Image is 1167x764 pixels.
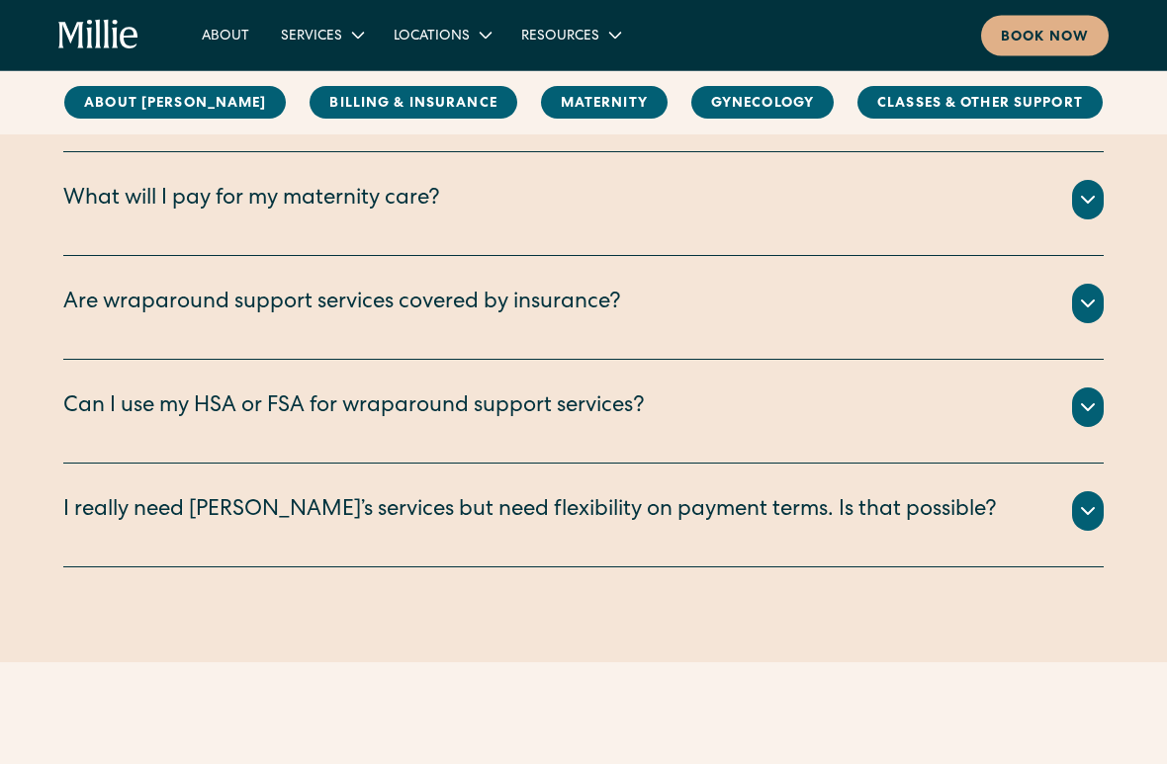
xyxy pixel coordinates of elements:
a: About [PERSON_NAME] [64,87,286,120]
a: Book now [981,16,1109,56]
div: Services [281,27,342,47]
div: Resources [505,19,635,51]
div: Are wraparound support services covered by insurance? [63,289,621,321]
div: Locations [394,27,470,47]
div: Locations [378,19,505,51]
div: Services [265,19,378,51]
a: Gynecology [691,87,834,120]
div: Book now [1001,28,1089,48]
a: Billing & Insurance [310,87,516,120]
a: About [186,19,265,51]
div: I really need [PERSON_NAME]’s services but need flexibility on payment terms. Is that possible? [63,496,997,529]
div: Resources [521,27,599,47]
a: home [58,20,138,51]
div: Can I use my HSA or FSA for wraparound support services? [63,392,645,425]
div: What will I pay for my maternity care? [63,185,440,217]
a: Classes & Other Support [857,87,1103,120]
a: MAternity [541,87,668,120]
